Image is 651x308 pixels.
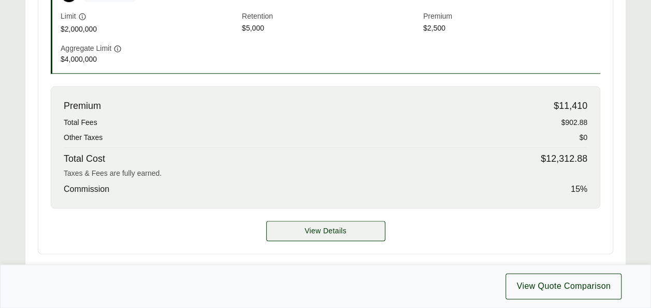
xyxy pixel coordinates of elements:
span: $902.88 [561,117,587,128]
span: $4,000,000 [61,54,238,65]
button: View Details [266,221,385,241]
span: $2,000,000 [61,24,238,35]
span: Total Cost [64,152,105,166]
div: Taxes & Fees are fully earned. [64,168,587,179]
span: Other Taxes [64,132,103,143]
span: Limit [61,11,76,22]
span: Total Fees [64,117,97,128]
span: Premium [423,11,600,23]
span: Aggregate Limit [61,43,111,54]
span: Premium [64,99,101,113]
span: View Details [305,226,346,236]
span: $11,410 [554,99,587,113]
span: $5,000 [242,23,419,35]
span: Commission [64,183,109,195]
a: Option A details [266,221,385,241]
span: $2,500 [423,23,600,35]
button: View Quote Comparison [505,273,621,299]
span: 15 % [571,183,587,195]
span: View Quote Comparison [516,280,611,292]
span: Retention [242,11,419,23]
span: $0 [579,132,587,143]
span: $12,312.88 [541,152,587,166]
